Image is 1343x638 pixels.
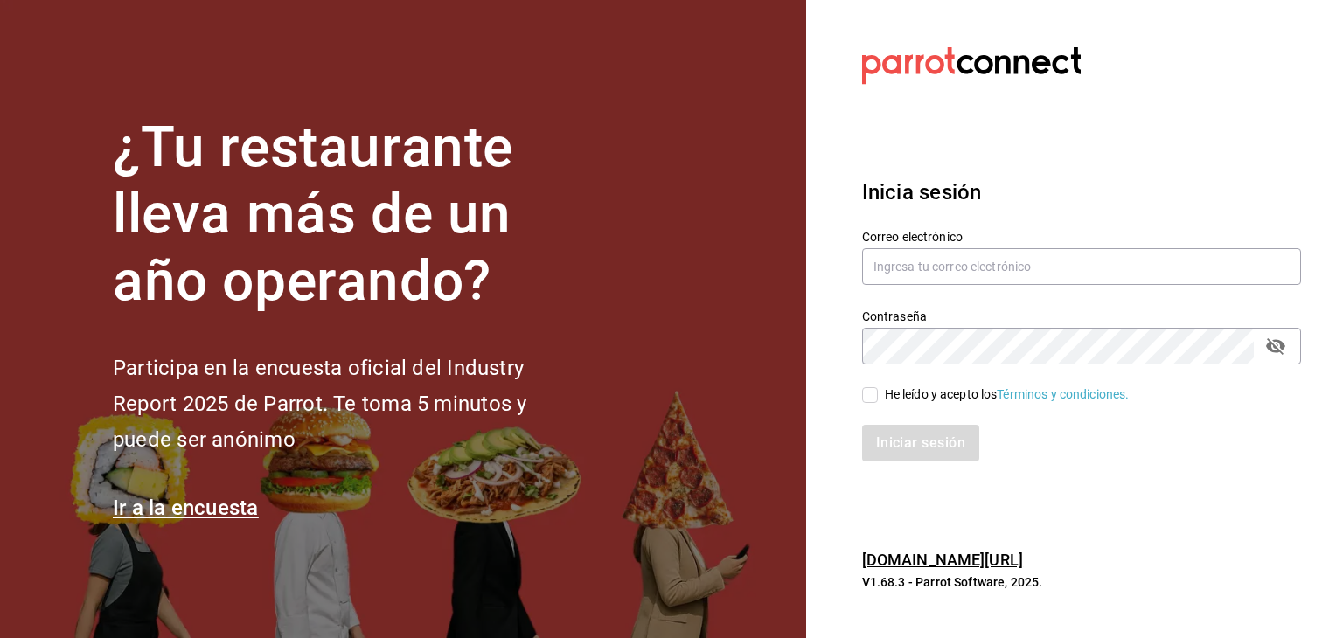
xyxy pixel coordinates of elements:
[113,496,259,520] a: Ir a la encuesta
[997,387,1129,401] a: Términos y condiciones.
[113,114,585,316] h1: ¿Tu restaurante lleva más de un año operando?
[862,309,1301,322] label: Contraseña
[885,385,1130,404] div: He leído y acepto los
[862,177,1301,208] h3: Inicia sesión
[862,573,1301,591] p: V1.68.3 - Parrot Software, 2025.
[113,350,585,457] h2: Participa en la encuesta oficial del Industry Report 2025 de Parrot. Te toma 5 minutos y puede se...
[1261,331,1291,361] button: passwordField
[862,551,1023,569] a: [DOMAIN_NAME][URL]
[862,230,1301,242] label: Correo electrónico
[862,248,1301,285] input: Ingresa tu correo electrónico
